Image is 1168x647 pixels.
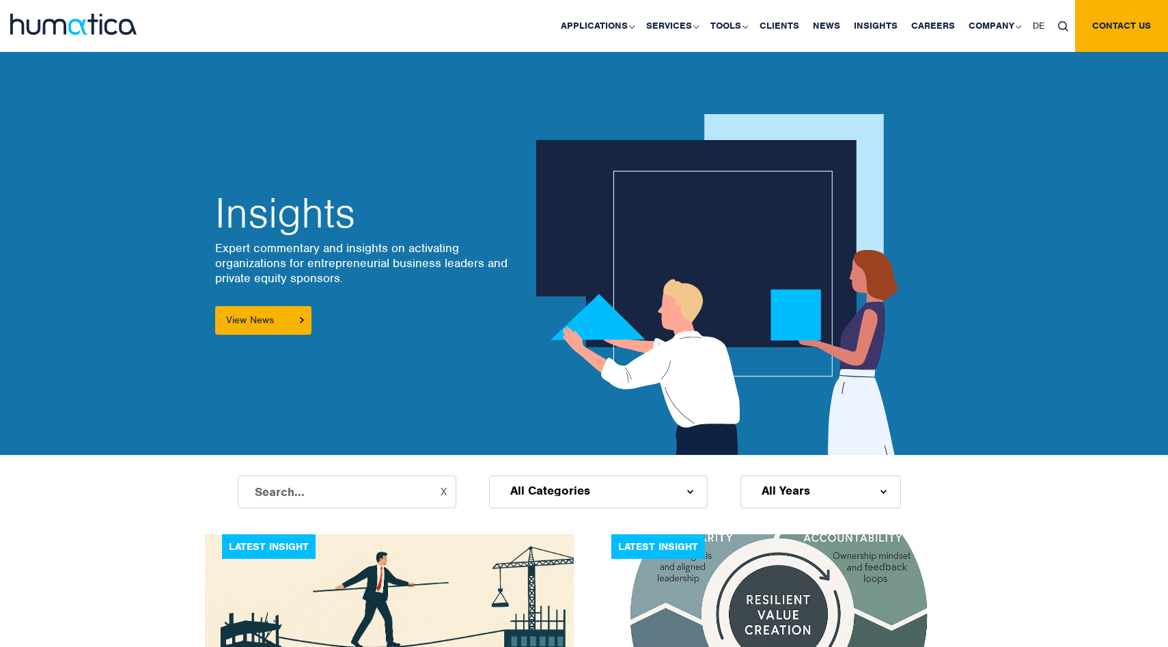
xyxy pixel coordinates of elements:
img: search_icon [1058,21,1068,31]
img: about_banner1 [536,114,913,455]
img: d_arroww [687,490,693,494]
input: Search... [238,476,456,508]
div: Latest Insight [611,534,705,559]
img: logo [10,14,137,35]
a: View News [215,306,311,335]
h2: Insights [215,193,509,234]
span: All Categories [510,485,590,496]
span: All Years [762,485,810,496]
div: Latest Insight [222,534,316,559]
button: X [441,486,447,497]
span: DE [1033,20,1044,31]
img: arrowicon [300,317,304,323]
img: d_arroww [880,490,887,494]
p: Expert commentary and insights on activating organizations for entrepreneurial business leaders a... [215,240,509,286]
